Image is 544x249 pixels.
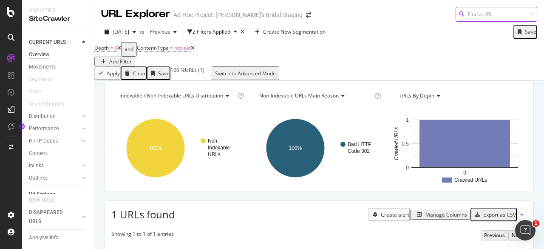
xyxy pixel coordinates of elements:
[259,92,339,99] span: Non-Indexable URLs Main Reason
[289,145,302,151] text: 100%
[94,44,109,52] span: Depth
[391,111,525,185] svg: A chart.
[133,70,146,77] div: Clear
[208,152,221,157] text: URLs
[251,111,385,185] svg: A chart.
[29,63,88,72] a: Movements
[111,111,245,185] svg: A chart.
[348,141,371,147] text: Bad HTTP
[525,28,536,35] div: Save
[394,127,399,160] text: Crawled URLs
[29,50,49,59] div: Overview
[483,211,516,218] div: Export as CSV
[381,211,409,218] div: Create alert
[94,66,121,80] button: Apply
[174,44,191,52] span: not-set
[113,28,129,35] span: 2025 Aug. 21st
[29,112,56,121] div: Distribution
[29,87,42,96] div: Visits
[101,25,139,39] button: [DATE]
[508,230,527,240] button: Next
[101,7,170,21] div: URL Explorer
[398,89,519,103] h4: URLs by Depth
[29,233,88,242] a: Analysis Info
[29,161,44,170] div: Inlinks
[170,66,204,80] div: 100 % URLs ( 1 )
[29,63,56,72] div: Movements
[29,137,58,146] div: HTTP Codes
[258,89,372,103] h4: Non-Indexable URLs Main Reason
[29,100,73,109] a: Search Engines
[146,25,180,39] button: Previous
[29,137,79,146] a: HTTP Codes
[146,28,170,35] span: Previous
[470,208,517,221] button: Export as CSV
[29,14,87,24] div: SiteCrawler
[348,148,370,154] text: Code 302
[208,145,230,151] text: Indexable
[454,177,487,183] text: Crawled URLs
[29,196,62,205] a: NEW URLS
[402,141,409,147] text: 0.5
[119,92,223,99] span: Indexable / Non-Indexable URLs distribution
[29,208,79,226] a: DISAPPEARED URLS
[406,165,409,171] text: 0
[252,25,329,39] button: Create New Segmentation
[456,7,537,22] input: Find a URL
[29,233,59,242] div: Analysis Info
[29,124,79,133] a: Performance
[512,232,524,239] div: Next
[463,170,466,176] text: 0
[187,25,241,39] button: 2 Filters Applied
[29,174,48,183] div: Outlinks
[241,29,244,34] div: times
[109,58,132,65] div: Add Filter
[173,11,303,19] div: Ad-Hoc Project: [PERSON_NAME]'s Bridal Staging
[29,50,88,59] a: Overview
[29,7,87,14] div: Analytics
[29,87,50,96] a: Visits
[18,123,25,130] div: Tooltip anchor
[29,124,59,133] div: Performance
[29,161,79,170] a: Inlinks
[481,230,508,240] button: Previous
[94,57,135,66] button: Add Filter
[193,28,230,35] div: 2 Filters Applied
[368,208,410,221] button: Create alert
[29,196,54,205] div: NEW URLS
[29,149,47,158] div: Content
[263,28,326,35] span: Create New Segmentation
[29,149,88,158] a: Content
[147,66,170,80] button: Save
[110,44,113,52] span: =
[29,190,88,199] a: Url Explorer
[484,232,505,239] div: Previous
[29,75,60,84] a: Segments
[215,70,276,77] div: Switch to Advanced Mode
[158,70,170,77] div: Save
[212,66,279,80] button: Switch to Advanced Mode
[107,70,120,77] div: Apply
[29,38,79,47] a: CURRENT URLS
[29,75,52,84] div: Segments
[533,220,539,227] span: 1
[137,44,169,52] span: Content-Type
[114,44,117,52] span: 0
[29,38,66,47] div: CURRENT URLS
[29,174,79,183] a: Outlinks
[29,208,72,226] div: DISAPPEARED URLS
[399,92,434,99] span: URLs by Depth
[121,42,137,57] button: and
[406,117,409,123] text: 1
[121,66,147,80] button: Clear
[170,44,173,52] span: =
[29,112,79,121] a: Distribution
[111,230,174,240] div: Showing 1 to 1 of 1 entries
[111,207,175,221] span: 1 URLs found
[118,89,236,103] h4: Indexable / Non-Indexable URLs Distribution
[425,211,467,218] div: Manage Columns
[306,12,311,18] div: arrow-right-arrow-left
